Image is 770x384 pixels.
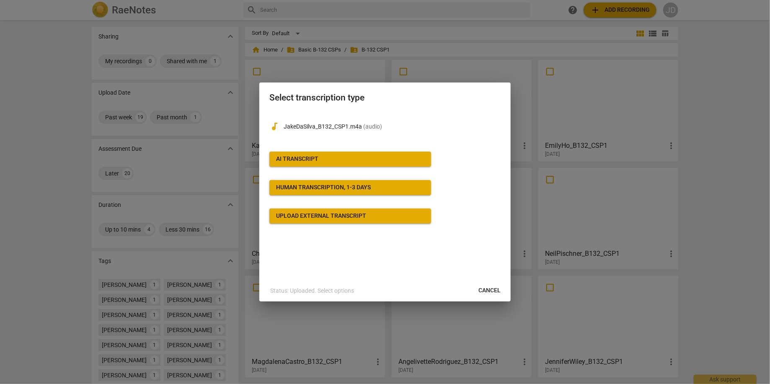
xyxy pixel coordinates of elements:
[269,93,501,103] h2: Select transcription type
[270,286,354,295] p: Status: Uploaded. Select options
[269,121,279,131] span: audiotrack
[472,283,507,298] button: Cancel
[284,122,501,131] p: JakeDaSilva_B132_CSP1.m4a(audio)
[276,212,366,220] div: Upload external transcript
[363,123,382,130] span: ( audio )
[276,155,318,163] div: AI Transcript
[269,209,431,224] button: Upload external transcript
[269,180,431,195] button: Human transcription, 1-3 days
[276,183,371,192] div: Human transcription, 1-3 days
[269,152,431,167] button: AI Transcript
[478,286,501,295] span: Cancel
